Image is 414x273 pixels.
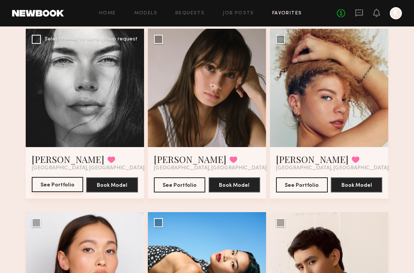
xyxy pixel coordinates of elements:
[45,37,138,42] div: Select model to send group request
[331,177,383,192] button: Book Model
[99,11,116,16] a: Home
[86,181,138,188] a: Book Model
[223,11,254,16] a: Job Posts
[276,153,349,165] a: [PERSON_NAME]
[331,181,383,188] a: Book Model
[209,177,260,192] button: Book Model
[32,177,84,192] a: See Portfolio
[390,7,402,19] a: K
[175,11,205,16] a: Requests
[134,11,157,16] a: Models
[32,165,144,171] span: [GEOGRAPHIC_DATA], [GEOGRAPHIC_DATA]
[209,181,260,188] a: Book Model
[32,153,104,165] a: [PERSON_NAME]
[32,177,84,192] button: See Portfolio
[154,153,226,165] a: [PERSON_NAME]
[154,165,267,171] span: [GEOGRAPHIC_DATA], [GEOGRAPHIC_DATA]
[86,177,138,192] button: Book Model
[272,11,302,16] a: Favorites
[276,165,389,171] span: [GEOGRAPHIC_DATA], [GEOGRAPHIC_DATA]
[154,177,206,192] button: See Portfolio
[276,177,328,192] button: See Portfolio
